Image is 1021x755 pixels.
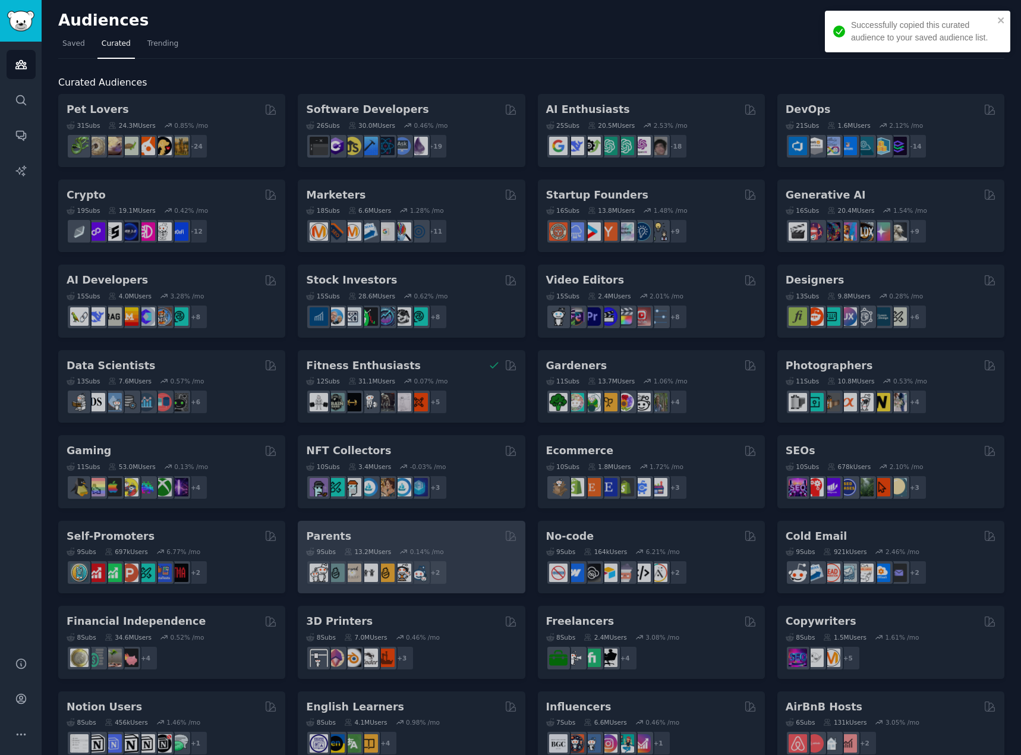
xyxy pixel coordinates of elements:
a: Trending [143,34,182,59]
span: Curated [102,39,131,49]
span: Curated Audiences [58,75,147,90]
img: GummySearch logo [7,11,34,32]
h2: Audiences [58,11,908,30]
span: Saved [62,39,85,49]
div: Successfully copied this curated audience to your saved audience list. [851,19,994,44]
a: Saved [58,34,89,59]
a: Curated [97,34,135,59]
span: Trending [147,39,178,49]
button: close [997,15,1006,25]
